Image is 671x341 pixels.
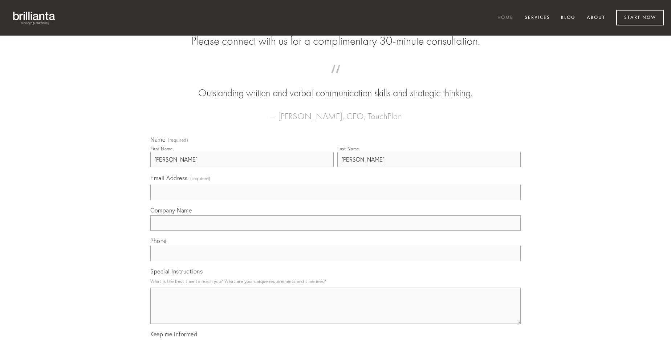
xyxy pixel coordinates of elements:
[150,237,167,244] span: Phone
[162,72,509,100] blockquote: Outstanding written and verbal communication skills and strategic thinking.
[150,276,521,286] p: What is the best time to reach you? What are your unique requirements and timelines?
[168,138,188,142] span: (required)
[190,174,211,183] span: (required)
[150,330,197,338] span: Keep me informed
[162,72,509,86] span: “
[556,12,580,24] a: Blog
[337,146,359,151] div: Last Name
[7,7,62,28] img: brillianta - research, strategy, marketing
[616,10,664,25] a: Start Now
[150,136,165,143] span: Name
[520,12,555,24] a: Services
[150,146,172,151] div: First Name
[582,12,610,24] a: About
[150,34,521,48] h2: Please connect with us for a complimentary 30-minute consultation.
[150,174,188,182] span: Email Address
[162,100,509,123] figcaption: — [PERSON_NAME], CEO, TouchPlan
[150,268,203,275] span: Special Instructions
[493,12,518,24] a: Home
[150,207,192,214] span: Company Name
